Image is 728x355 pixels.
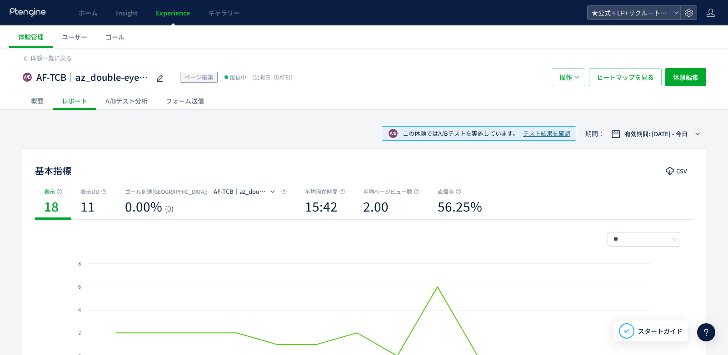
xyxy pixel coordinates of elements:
[78,330,81,335] text: 2
[523,129,570,138] span: テスト結果を確認
[80,197,95,215] b: 11
[305,197,338,215] b: 15:42
[78,261,81,266] text: 8
[156,8,190,17] span: Experience
[125,197,162,215] b: 0.00%
[214,187,317,196] span: AF-TCB｜az_double-eyelid｜web予約
[438,187,454,196] span: 直帰率
[252,73,272,81] span: (公開日:
[605,127,706,141] button: 有効期間: [DATE] - 今日
[35,163,71,178] h2: 基本指標
[661,164,693,178] button: CSV
[30,54,72,62] span: 体験一覧に戻る
[184,73,214,81] span: ページ編集
[589,68,662,86] button: ヒートマップを見る
[230,73,246,82] span: 配信中
[673,68,698,86] span: 体験編集
[208,8,240,17] span: ギャラリー
[18,32,44,41] span: 体験管理
[589,6,670,20] span: ★公式＋LP+リクルート+BS+FastNail+TKBC
[44,197,59,215] b: 18
[625,129,688,138] span: 有効期間: [DATE] - 今日
[208,184,279,199] button: AF-TCB｜az_double-eyelid｜web予約
[305,187,338,196] span: 平均滞在時間
[638,326,683,336] span: スタートガイド
[96,92,157,110] div: A/Bテスト分析
[250,73,296,81] span: [DATE]）
[79,8,98,17] span: ホーム
[116,8,138,17] span: Insight
[597,68,654,86] span: ヒートマップを見る
[552,68,585,86] button: 操作
[78,307,81,313] text: 4
[22,92,53,110] div: 概要
[80,187,100,196] span: 表示UU
[44,187,55,196] span: 表示
[676,164,687,178] span: CSV
[165,203,174,214] span: (0)
[403,129,519,138] span: この体験ではA/Bテストを実施しています。
[438,197,482,215] b: 56.25%
[53,92,96,110] div: レポート
[157,92,213,110] div: フォーム送信
[78,284,81,290] text: 6
[665,68,706,86] button: 体験編集
[585,126,604,141] span: 期間：
[363,197,389,215] b: 2.00
[36,71,150,84] span: AF-TCB｜az_double-eyelid｜上部バナー1001
[559,68,572,86] span: 操作
[62,32,87,41] span: ユーザー
[363,187,412,196] span: 平均ページビュー数
[206,187,208,196] span: :
[125,187,206,196] span: ゴール到達[GEOGRAPHIC_DATA]
[105,32,125,41] span: ゴール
